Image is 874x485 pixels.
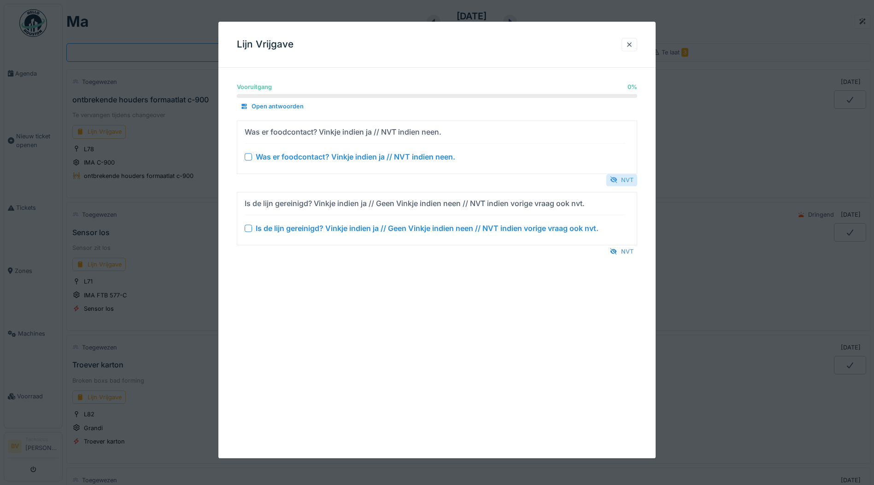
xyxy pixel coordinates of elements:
[237,39,293,50] h3: Lijn Vrijgave
[245,198,585,209] div: Is de lijn gereinigd? Vinkje indien ja // Geen Vinkje indien neen // NVT indien vorige vraag ook ...
[256,223,598,234] div: Is de lijn gereinigd? Vinkje indien ja // Geen Vinkje indien neen // NVT indien vorige vraag ook ...
[237,83,272,91] div: Vooruitgang
[241,196,633,241] summary: Is de lijn gereinigd? Vinkje indien ja // Geen Vinkje indien neen // NVT indien vorige vraag ook ...
[256,151,455,162] div: Was er foodcontact? Vinkje indien ja // NVT indien neen.
[241,124,633,170] summary: Was er foodcontact? Vinkje indien ja // NVT indien neen. Was er foodcontact? Vinkje indien ja // ...
[628,83,637,91] div: 0 %
[245,126,441,137] div: Was er foodcontact? Vinkje indien ja // NVT indien neen.
[237,101,307,113] div: Open antwoorden
[237,95,637,98] progress: 0 %
[606,174,637,186] div: NVT
[606,245,637,258] div: NVT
